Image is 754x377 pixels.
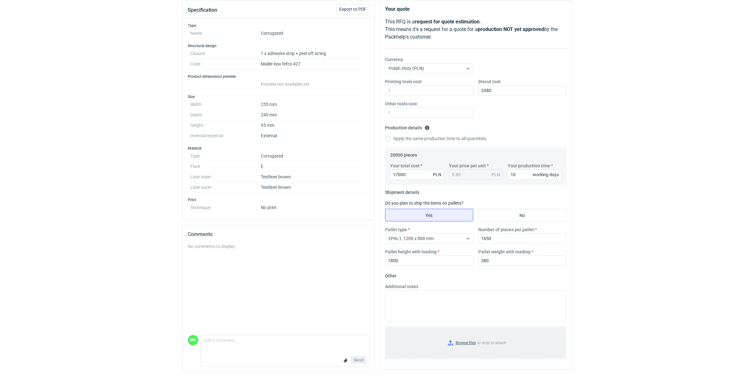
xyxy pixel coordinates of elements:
[508,170,561,180] input: 0
[478,26,544,32] strong: production NOT yet approved
[390,170,444,180] input: 0
[533,171,559,178] div: working days
[190,172,261,182] dt: Liner inner
[385,187,419,195] legend: Shipment details
[390,163,420,169] label: Your total cost
[190,120,261,131] dt: Height
[261,110,367,120] dd: 240 mm
[261,151,367,161] dd: Corrugated
[385,85,473,96] input: 0
[492,171,500,178] div: PLN
[385,256,473,266] input: 0
[385,283,418,290] label: Additional notes
[385,78,422,85] label: Printing tools cost
[188,231,369,238] h2: Comments
[339,7,366,11] span: Export to PDF
[353,358,364,362] span: Send
[449,163,486,169] label: Your price per unit
[188,94,369,99] h3: Size
[385,6,410,12] strong: Your quote
[415,19,480,25] strong: request for quote estimation
[385,123,430,130] legend: Production details
[190,110,261,120] dt: Depth
[385,135,486,142] label: Apply the same production time to all quantities
[336,4,369,14] button: Export to PDF
[385,327,566,359] label: or drop to attach
[261,182,367,193] dd: Testliner brown
[188,23,369,28] h3: Type
[508,163,550,169] label: Your production time
[188,146,369,151] h3: Material
[261,82,310,87] span: Preview not available yet.
[190,59,261,69] dt: Code
[478,78,501,85] label: Diecut cost
[190,99,261,110] dt: Width
[261,161,367,172] dd: E
[385,226,407,233] label: Pallet type
[261,120,367,131] dd: 95 mm
[478,226,534,233] label: Number of pieces per pallet
[385,201,463,206] label: Do you plan to ship the items on pallets?
[190,48,261,59] dt: Closure
[478,256,567,266] input: 0
[261,48,367,59] dd: 1 x adhesive strip + peel off string
[389,236,434,241] span: EPAL1, 1200 x 800 mm
[261,28,367,39] dd: Corrugated
[188,74,369,79] h3: Product dimensions preview
[478,209,567,221] label: No
[385,271,396,278] legend: Other
[385,209,473,221] label: Yes
[188,43,369,48] h3: Structural design
[478,85,567,96] input: 0
[190,131,261,141] dt: Internal/external
[188,243,369,250] div: No comments to display
[478,249,530,255] label: Pallet weight with loading
[389,66,424,71] span: Polish złoty (PLN)
[385,249,437,255] label: Pallet height with loading
[190,182,261,193] dt: Liner outer
[188,335,198,345] div: Małgorzata Nowotna
[188,197,369,202] h3: Print
[433,171,441,178] div: PLN
[188,3,217,18] button: Specification
[390,150,417,158] legend: 20000 pieces
[385,56,403,63] label: Currency
[261,202,367,210] dd: No print
[385,18,567,41] p: This RFQ is a . This means it's a request for a quote for a by the Packhelp's customer.
[190,151,261,161] dt: Type
[190,202,261,210] dt: Technique
[261,59,367,69] dd: Mailer box fefco 427
[478,233,567,244] input: 0
[385,101,417,107] label: Other tools cost
[385,108,473,118] input: 0
[261,131,367,141] dd: External
[190,28,261,39] dt: Name
[351,356,366,364] button: Send
[261,99,367,110] dd: 255 mm
[188,335,198,345] figcaption: MN
[261,172,367,182] dd: Testliner brown
[190,161,261,172] dt: Flute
